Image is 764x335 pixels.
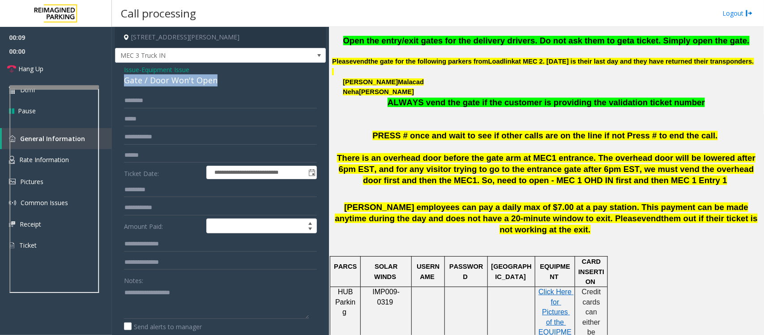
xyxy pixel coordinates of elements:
span: the gate for the following parkers from [368,58,488,65]
span: [PERSON_NAME] employees can pay a daily max of $7.00 at a pay station. This payment can be made a... [335,202,748,223]
span: Malacad [398,78,424,86]
span: Loadlink [488,58,515,65]
img: 'icon' [9,179,16,185]
span: Neha [343,88,359,95]
img: 'icon' [9,221,15,227]
span: SOLAR WINDS [374,263,399,280]
span: IMP009-0319 [373,288,400,305]
img: 'icon' [9,156,15,164]
span: at MEC 2. [DATE] is their last day and they have returned their transponders. [515,58,754,65]
span: EQUIPMENT [540,263,571,280]
span: a ticket. Simply open the gate. [630,36,749,45]
div: Gate / Door Won't Open [124,74,317,86]
span: There is an overhead door before the gate arm at MEC1 entrance. The overhead door will be lowered... [337,153,755,185]
span: Open the entry/exit gates for the delivery drivers. Do not ask them to get [343,36,630,45]
a: General Information [2,128,112,149]
span: vend [353,58,368,65]
span: [PERSON_NAME] [343,78,398,86]
span: PRESS # once and wait to see if other calls are on the line if not Press # to end the call. [372,131,717,140]
span: CARD INSERTION [578,258,604,285]
span: [GEOGRAPHIC_DATA] [491,263,532,280]
span: Hang Up [18,64,43,73]
img: 'icon' [9,199,16,206]
img: logout [746,9,753,18]
span: HUB Parking [335,288,355,316]
label: Amount Paid: [122,219,204,234]
span: Equipment Issue [141,65,189,74]
span: vend [642,214,662,223]
span: PARCS [334,263,357,270]
span: Issue [124,65,139,74]
span: PASSWORD [449,263,483,280]
label: Ticket Date: [122,166,204,179]
label: Send alerts to manager [124,322,202,331]
span: them out if their ticket is not working at the exit [499,214,757,234]
h3: Call processing [116,2,201,24]
a: Logout [722,9,753,18]
span: Please [332,58,353,65]
span: [PERSON_NAME] [359,88,414,96]
span: Toggle popup [307,166,316,179]
span: ALWAYS vend the gate if the customer is providing the validation ticket number [388,98,705,107]
span: Decrease value [304,226,316,233]
span: . [588,225,590,234]
img: 'icon' [9,135,16,142]
h4: [STREET_ADDRESS][PERSON_NAME] [115,27,326,48]
span: USERNAME [417,263,440,280]
img: 'icon' [9,241,15,249]
span: - [139,65,189,74]
span: MEC 3 Truck IN [115,48,283,63]
span: Increase value [304,219,316,226]
label: Notes: [124,273,143,285]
